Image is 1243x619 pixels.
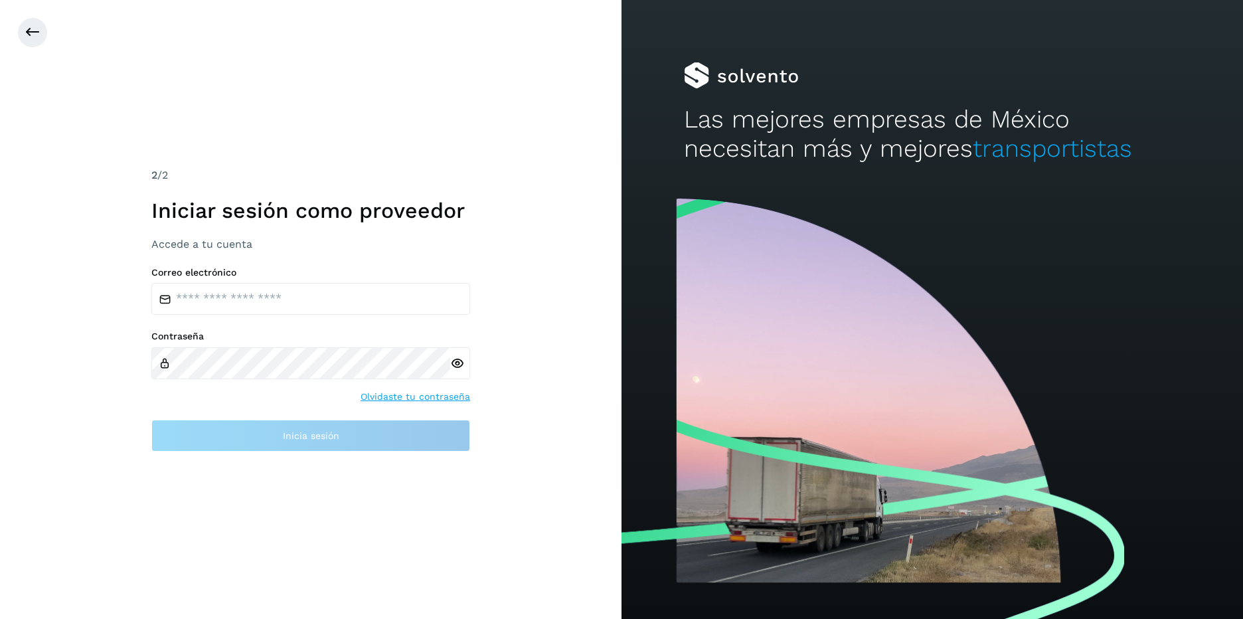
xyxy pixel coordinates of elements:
[684,105,1181,164] h2: Las mejores empresas de México necesitan más y mejores
[151,238,470,250] h3: Accede a tu cuenta
[973,134,1132,163] span: transportistas
[283,431,339,440] span: Inicia sesión
[151,169,157,181] span: 2
[151,167,470,183] div: /2
[151,267,470,278] label: Correo electrónico
[151,331,470,342] label: Contraseña
[151,420,470,452] button: Inicia sesión
[151,198,470,223] h1: Iniciar sesión como proveedor
[361,390,470,404] a: Olvidaste tu contraseña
